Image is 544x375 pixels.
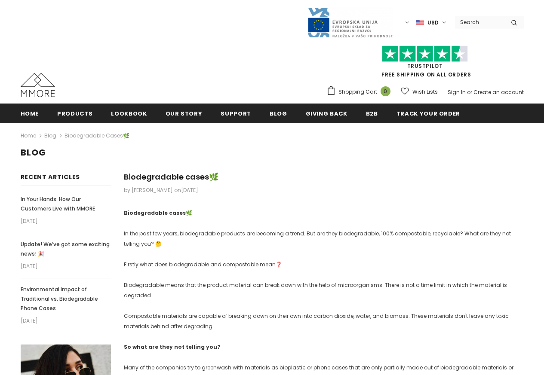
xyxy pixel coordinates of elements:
[124,230,511,247] span: In the past few years, biodegradable products are becoming a trend. But are they biodegradable, 1...
[396,104,460,123] a: Track your order
[416,19,424,26] img: USD
[21,316,111,326] em: [DATE]
[306,110,347,118] span: Giving back
[44,132,56,139] a: Blog
[124,171,218,182] span: Biodegradable cases🌿
[307,18,393,26] a: Javni Razpis
[21,261,111,271] em: [DATE]
[307,7,393,38] img: Javni Razpis
[111,104,147,123] a: Lookbook
[401,84,438,99] a: Wish Lists
[21,146,46,159] span: Blog
[21,286,98,312] span: Environmental Impact of Traditional vs. Biodegradable Phone Cases
[455,16,504,28] input: Search Site
[21,195,95,212] span: In Your Hands: How Our Customers Live with MMORE
[21,285,111,313] a: Environmental Impact of Traditional vs. Biodegradable Phone Cases
[270,110,287,118] span: Blog
[57,104,92,123] a: Products
[326,85,395,98] a: Shopping Cart 0
[57,110,92,118] span: Products
[221,104,251,123] a: support
[21,110,39,118] span: Home
[124,261,282,268] span: Firstly what does biodegradable and compostable mean
[473,88,524,96] a: Create an account
[448,88,466,96] a: Sign In
[65,131,129,141] span: Biodegradable cases🌿
[111,110,147,118] span: Lookbook
[21,241,110,257] span: Update! We’ve got some exciting news! 🎉
[326,49,524,78] span: FREE SHIPPING ON ALL ORDERS
[124,186,173,194] span: by [PERSON_NAME]
[276,261,282,268] span: ❓
[124,281,507,299] span: Biodegradable means that the product material can break down with the help of microorganisms. The...
[221,110,251,118] span: support
[124,209,186,216] b: Biodegradable cases
[166,104,203,123] a: Our Story
[382,46,468,62] img: Trust Pilot Stars
[338,88,377,96] span: Shopping Cart
[21,104,39,123] a: Home
[21,195,111,213] a: In Your Hands: How Our Customers Live with MMORE
[21,131,36,141] a: Home
[381,86,390,96] span: 0
[174,186,198,194] span: on
[467,88,472,96] span: or
[407,62,443,70] a: Trustpilot
[21,216,111,226] em: [DATE]
[270,104,287,123] a: Blog
[412,88,438,96] span: Wish Lists
[124,312,509,330] span: Compostable materials are capable of breaking down on their own into carbon dioxide, water, and b...
[366,110,378,118] span: B2B
[124,208,524,218] p: 🌿
[366,104,378,123] a: B2B
[427,18,439,27] span: USD
[306,104,347,123] a: Giving back
[124,343,221,351] b: So what are they not telling you?
[21,73,55,97] img: MMORE Cases
[21,240,111,259] a: Update! We’ve got some exciting news! 🎉
[396,110,460,118] span: Track your order
[166,110,203,118] span: Our Story
[181,186,198,194] time: [DATE]
[21,173,80,181] span: Recent Articles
